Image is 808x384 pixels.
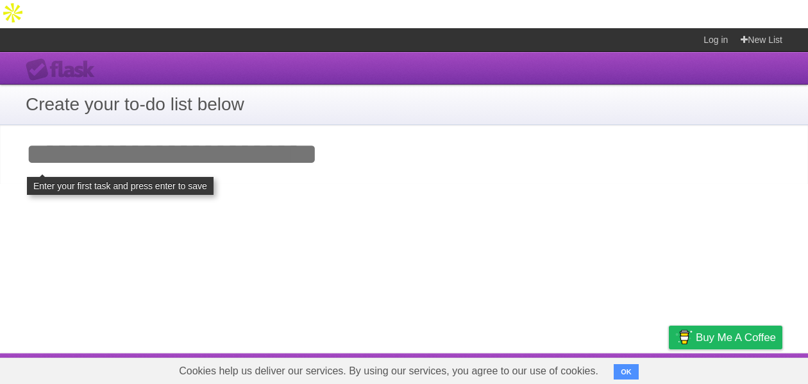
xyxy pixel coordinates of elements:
[609,356,637,381] a: Terms
[675,326,693,348] img: Buy me a coffee
[26,58,103,81] div: Flask
[741,28,782,51] a: New List
[498,356,525,381] a: About
[669,326,782,349] a: Buy me a coffee
[166,358,611,384] span: Cookies help us deliver our services. By using our services, you agree to our use of cookies.
[696,326,776,349] span: Buy me a coffee
[26,91,782,118] h1: Create your to-do list below
[702,356,782,381] a: Suggest a feature
[541,356,593,381] a: Developers
[652,356,686,381] a: Privacy
[614,364,639,380] button: OK
[703,28,728,51] a: Log in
